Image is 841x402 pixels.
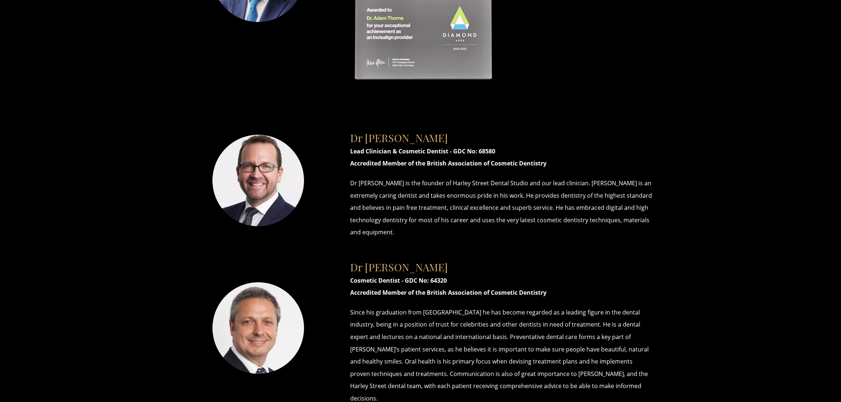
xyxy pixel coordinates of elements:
[350,124,653,144] h3: Dr [PERSON_NAME]
[350,253,653,273] h3: Dr [PERSON_NAME]
[350,145,653,170] p: Lead Clinician & Cosmetic Dentist - GDC No: 68580 Accredited Member of the British Association of...
[350,275,653,299] p: Cosmetic Dentist - GDC No: 64320 Accredited Member of the British Association of Cosmetic Dentistry
[350,177,653,239] p: Dr [PERSON_NAME] is the founder of Harley Street Dental Studio and our lead clinician. [PERSON_NA...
